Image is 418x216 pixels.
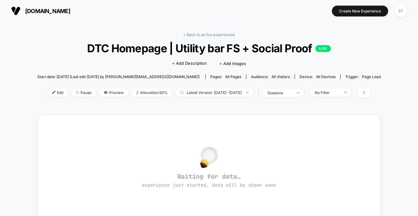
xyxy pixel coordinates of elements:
[251,74,290,79] div: Audience:
[48,88,68,97] span: Edit
[71,88,96,97] span: Pause
[393,5,409,17] button: EF
[132,88,172,97] span: Allocation: 50%
[142,182,276,188] span: experience just started, data will be shown soon
[136,91,139,94] img: rebalance
[316,74,336,79] span: all devices
[315,90,340,95] div: No Filter
[25,8,70,14] span: [DOMAIN_NAME]
[344,92,346,93] img: end
[37,74,200,79] span: Start date: [DATE] (Last edit [DATE] by [PERSON_NAME][EMAIL_ADDRESS][DOMAIN_NAME])
[345,74,381,79] div: Trigger:
[200,146,218,168] img: no_data
[99,88,128,97] span: Preview
[180,91,183,94] img: calendar
[76,91,79,94] img: end
[49,172,369,189] span: Waiting for data…
[9,6,72,16] button: [DOMAIN_NAME]
[395,5,407,17] div: EF
[210,74,241,79] div: Pages:
[297,92,299,93] img: end
[183,32,235,37] a: < Back to all live experiences
[11,6,21,16] img: Visually logo
[267,91,292,95] div: sessions
[315,45,331,52] p: LIVE
[52,91,55,94] img: edit
[256,88,263,97] span: |
[272,74,290,79] span: All Visitors
[175,88,253,97] span: Latest Version: [DATE] - [DATE]
[295,74,340,79] span: Device:
[362,74,381,79] span: Page Load
[219,61,246,66] span: + Add Images
[54,42,363,55] span: DTC Homepage | Utility bar FS + Social Proof
[225,74,241,79] span: all pages
[332,6,388,16] button: Create New Experience
[246,92,248,93] img: end
[172,60,207,67] span: + Add Description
